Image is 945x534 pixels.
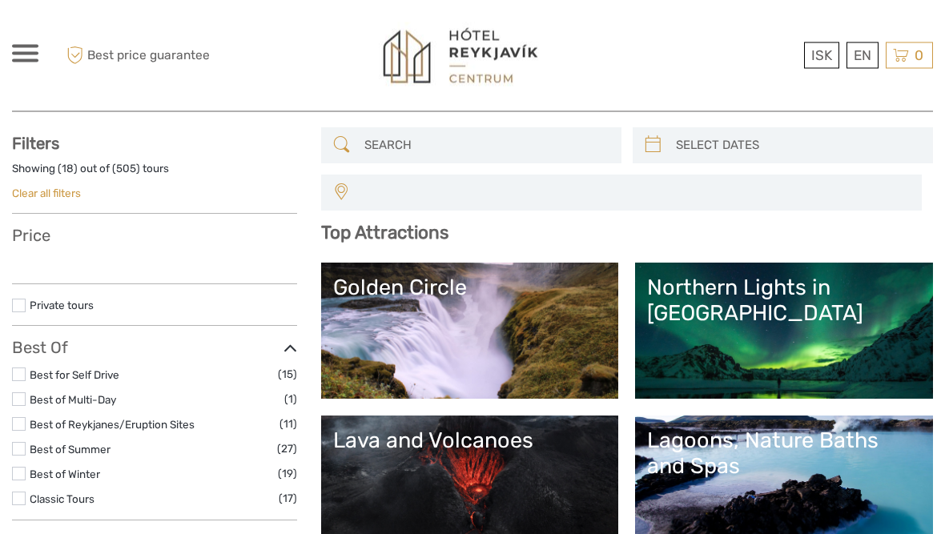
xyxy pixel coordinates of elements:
span: (17) [279,490,297,508]
span: (27) [277,440,297,459]
a: Best of Reykjanes/Eruption Sites [30,419,195,432]
a: Private tours [30,299,94,312]
a: Best of Winter [30,468,100,481]
a: Classic Tours [30,493,94,506]
h3: Price [12,227,297,246]
a: Clear all filters [12,187,81,200]
img: 1302-193844b0-62ee-484d-874e-72dc28c7b514_logo_big.jpg [372,22,549,90]
b: Top Attractions [321,223,448,244]
a: Best of Summer [30,444,111,456]
label: 505 [116,162,136,177]
div: Northern Lights in [GEOGRAPHIC_DATA] [647,275,921,327]
input: SEARCH [358,132,613,160]
span: Best price guarantee [62,42,243,69]
span: (15) [278,366,297,384]
a: Best of Multi-Day [30,394,116,407]
input: SELECT DATES [670,132,925,160]
div: Lagoons, Nature Baths and Spas [647,428,921,480]
span: (11) [279,416,297,434]
a: Best for Self Drive [30,369,119,382]
span: (19) [278,465,297,484]
h3: Best Of [12,339,297,358]
span: ISK [811,47,832,63]
span: (1) [284,391,297,409]
strong: Filters [12,135,59,154]
span: 0 [912,47,926,63]
div: EN [846,42,879,69]
a: Golden Circle [333,275,607,387]
div: Showing ( ) out of ( ) tours [12,162,297,187]
div: Golden Circle [333,275,607,301]
div: Lava and Volcanoes [333,428,607,454]
a: Northern Lights in [GEOGRAPHIC_DATA] [647,275,921,387]
label: 18 [62,162,74,177]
